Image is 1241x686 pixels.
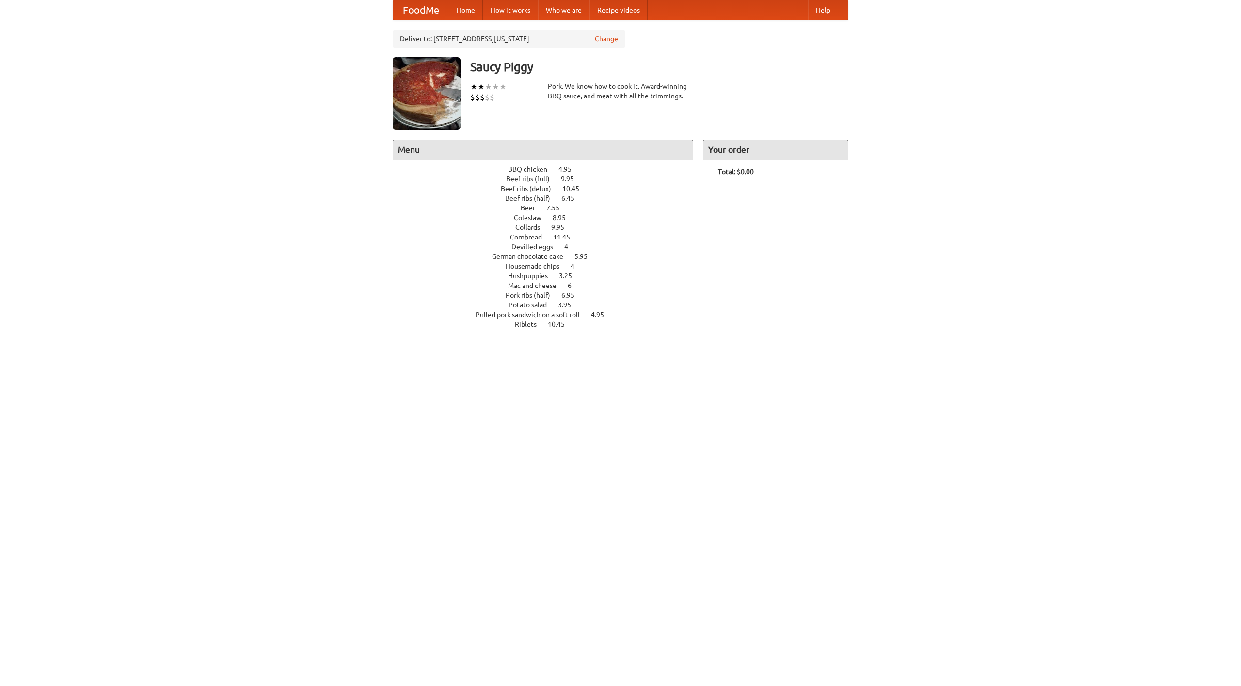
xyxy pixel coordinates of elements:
div: Pork. We know how to cook it. Award-winning BBQ sauce, and meat with all the trimmings. [548,81,693,101]
li: ★ [485,81,492,92]
span: Beef ribs (half) [505,194,560,202]
a: Pulled pork sandwich on a soft roll 4.95 [476,311,622,319]
a: Pork ribs (half) 6.95 [506,291,592,299]
img: angular.jpg [393,57,461,130]
span: 7.55 [546,204,569,212]
span: 6.95 [561,291,584,299]
span: Housemade chips [506,262,569,270]
span: Pulled pork sandwich on a soft roll [476,311,589,319]
span: 6 [568,282,581,289]
a: Recipe videos [589,0,648,20]
a: Potato salad 3.95 [509,301,589,309]
a: Change [595,34,618,44]
li: $ [475,92,480,103]
span: 11.45 [553,233,580,241]
a: Devilled eggs 4 [511,243,586,251]
span: Pork ribs (half) [506,291,560,299]
span: Riblets [515,320,546,328]
li: $ [490,92,494,103]
span: Hushpuppies [508,272,557,280]
a: BBQ chicken 4.95 [508,165,589,173]
span: Mac and cheese [508,282,566,289]
a: Who we are [538,0,589,20]
a: Beef ribs (full) 9.95 [506,175,592,183]
h4: Your order [703,140,848,160]
span: 9.95 [551,223,574,231]
h4: Menu [393,140,693,160]
span: 5.95 [574,253,597,260]
a: Beef ribs (half) 6.45 [505,194,592,202]
a: German chocolate cake 5.95 [492,253,605,260]
a: How it works [483,0,538,20]
span: Devilled eggs [511,243,563,251]
span: 10.45 [562,185,589,192]
a: Home [449,0,483,20]
span: Beef ribs (full) [506,175,559,183]
span: 4.95 [558,165,581,173]
a: FoodMe [393,0,449,20]
li: $ [480,92,485,103]
a: Housemade chips 4 [506,262,592,270]
span: 4 [564,243,578,251]
span: BBQ chicken [508,165,557,173]
div: Deliver to: [STREET_ADDRESS][US_STATE] [393,30,625,48]
li: ★ [492,81,499,92]
span: 4 [571,262,584,270]
span: Potato salad [509,301,557,309]
li: ★ [477,81,485,92]
span: German chocolate cake [492,253,573,260]
b: Total: $0.00 [718,168,754,175]
li: ★ [499,81,507,92]
a: Cornbread 11.45 [510,233,588,241]
a: Riblets 10.45 [515,320,583,328]
a: Beef ribs (delux) 10.45 [501,185,597,192]
span: 3.25 [559,272,582,280]
span: Beef ribs (delux) [501,185,561,192]
a: Beer 7.55 [521,204,577,212]
span: 8.95 [553,214,575,222]
span: 6.45 [561,194,584,202]
h3: Saucy Piggy [470,57,848,77]
span: Beer [521,204,545,212]
span: Cornbread [510,233,552,241]
a: Collards 9.95 [515,223,582,231]
a: Coleslaw 8.95 [514,214,584,222]
a: Mac and cheese 6 [508,282,589,289]
span: 4.95 [591,311,614,319]
li: $ [470,92,475,103]
a: Hushpuppies 3.25 [508,272,590,280]
span: 9.95 [561,175,584,183]
a: Help [808,0,838,20]
span: Coleslaw [514,214,551,222]
span: 10.45 [548,320,574,328]
span: 3.95 [558,301,581,309]
span: Collards [515,223,550,231]
li: $ [485,92,490,103]
li: ★ [470,81,477,92]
